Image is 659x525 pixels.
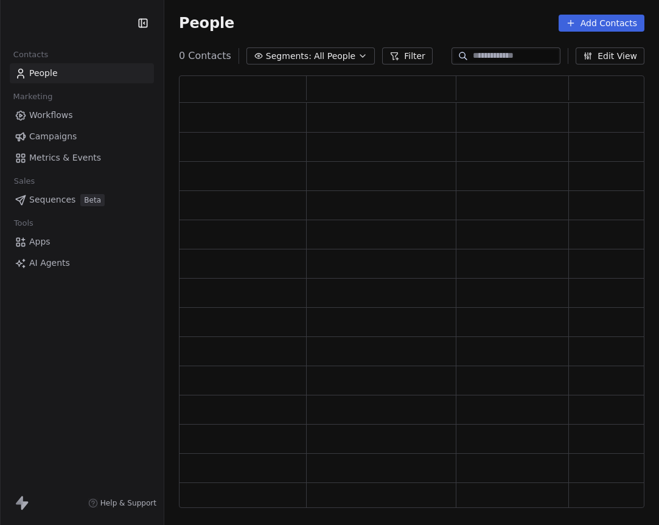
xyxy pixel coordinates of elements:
span: Metrics & Events [29,151,101,164]
a: AI Agents [10,253,154,273]
a: Campaigns [10,127,154,147]
span: 0 Contacts [179,49,231,63]
span: Help & Support [100,498,156,508]
a: People [10,63,154,83]
span: Tools [9,214,38,232]
button: Add Contacts [559,15,644,32]
span: Segments: [266,50,312,63]
span: Workflows [29,109,73,122]
a: Help & Support [88,498,156,508]
span: Contacts [8,46,54,64]
a: Workflows [10,105,154,125]
span: Beta [80,194,105,206]
span: Marketing [8,88,58,106]
a: Metrics & Events [10,148,154,168]
span: All People [314,50,355,63]
span: Sequences [29,193,75,206]
a: SequencesBeta [10,190,154,210]
span: Sales [9,172,40,190]
span: Apps [29,235,51,248]
button: Filter [382,47,433,64]
button: Edit View [576,47,644,64]
span: People [179,14,234,32]
a: Apps [10,232,154,252]
span: People [29,67,58,80]
span: AI Agents [29,257,70,269]
span: Campaigns [29,130,77,143]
